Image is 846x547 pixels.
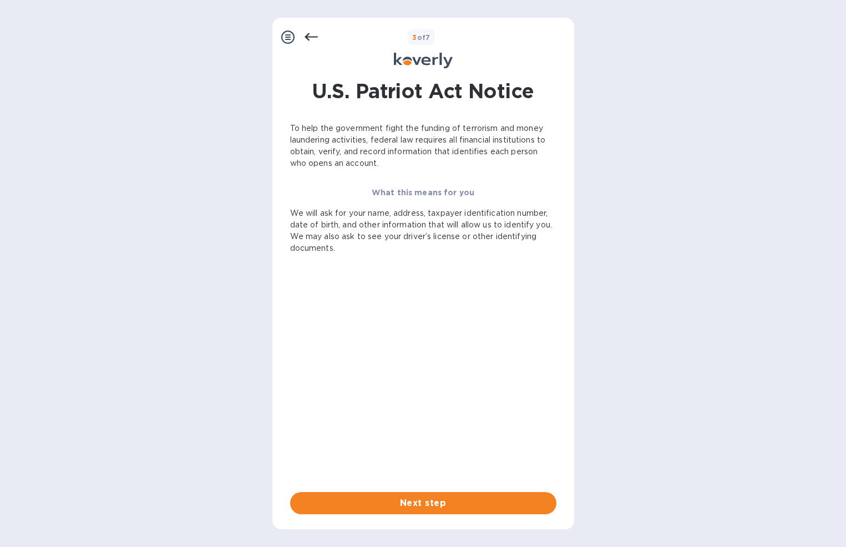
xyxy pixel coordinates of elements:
[312,77,534,105] h1: U.S. Patriot Act Notice
[290,123,556,169] p: To help the government fight the funding of terrorism and money laundering activities, federal la...
[372,188,474,197] b: What this means for you
[412,33,430,42] b: of 7
[290,492,556,514] button: Next step
[412,33,417,42] span: 3
[290,207,556,254] p: We will ask for your name, address, taxpayer identification number, date of birth, and other info...
[299,497,548,510] span: Next step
